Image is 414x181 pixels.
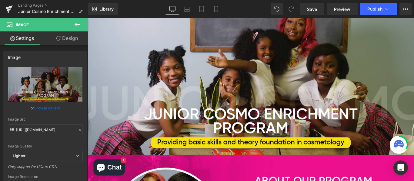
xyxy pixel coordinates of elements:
[45,31,89,45] a: Design
[327,3,358,15] a: Preview
[8,51,21,60] div: Image
[367,7,382,11] span: Publish
[99,6,114,12] span: Library
[8,124,82,135] input: Link
[285,3,297,15] button: Redo
[209,3,223,15] a: Mobile
[88,3,118,15] a: New Library
[399,3,412,15] button: More
[16,22,29,27] span: Image
[8,144,82,148] div: Image Quality
[360,3,397,15] button: Publish
[5,159,44,178] inbox-online-store-chat: Shopify online store chat
[18,9,76,14] span: Junior Cosmo Enrichment Program
[307,6,317,12] span: Save
[8,164,82,173] div: Only support for UCare CDN
[13,154,25,158] b: Lighter
[8,105,82,111] div: or
[393,160,408,175] div: Open Intercom Messenger
[180,3,194,15] a: Laptop
[8,175,82,179] div: Image Resolution
[18,3,88,8] a: Landing Pages
[271,3,283,15] button: Undo
[34,103,60,113] a: Browse gallery
[8,117,82,121] div: Image Src
[334,6,350,12] span: Preview
[194,3,209,15] a: Tablet
[165,3,180,15] a: Desktop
